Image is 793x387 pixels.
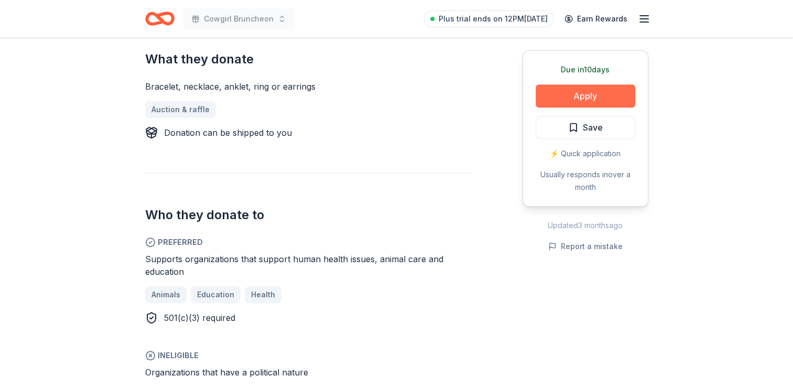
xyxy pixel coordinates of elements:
[251,288,275,301] span: Health
[164,313,235,323] span: 501(c)(3) required
[145,207,472,223] h2: Who they donate to
[523,219,648,232] div: Updated 3 months ago
[536,147,635,160] div: ⚡️ Quick application
[191,286,241,303] a: Education
[145,349,472,362] span: Ineligible
[145,6,175,31] a: Home
[548,240,623,253] button: Report a mistake
[204,13,274,25] span: Cowgirl Bruncheon
[145,254,443,277] span: Supports organizations that support human health issues, animal care and education
[145,101,216,118] a: Auction & raffle
[583,121,603,134] span: Save
[536,63,635,76] div: Due in 10 days
[536,84,635,107] button: Apply
[164,126,292,139] div: Donation can be shipped to you
[245,286,281,303] a: Health
[424,10,554,27] a: Plus trial ends on 12PM[DATE]
[145,51,472,68] h2: What they donate
[536,168,635,193] div: Usually responds in over a month
[439,13,548,25] span: Plus trial ends on 12PM[DATE]
[145,286,187,303] a: Animals
[558,9,634,28] a: Earn Rewards
[145,236,472,249] span: Preferred
[145,80,472,93] div: Bracelet, necklace, anklet, ring or earrings
[536,116,635,139] button: Save
[145,367,308,378] span: Organizations that have a political nature
[151,288,180,301] span: Animals
[197,288,234,301] span: Education
[183,8,295,29] button: Cowgirl Bruncheon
